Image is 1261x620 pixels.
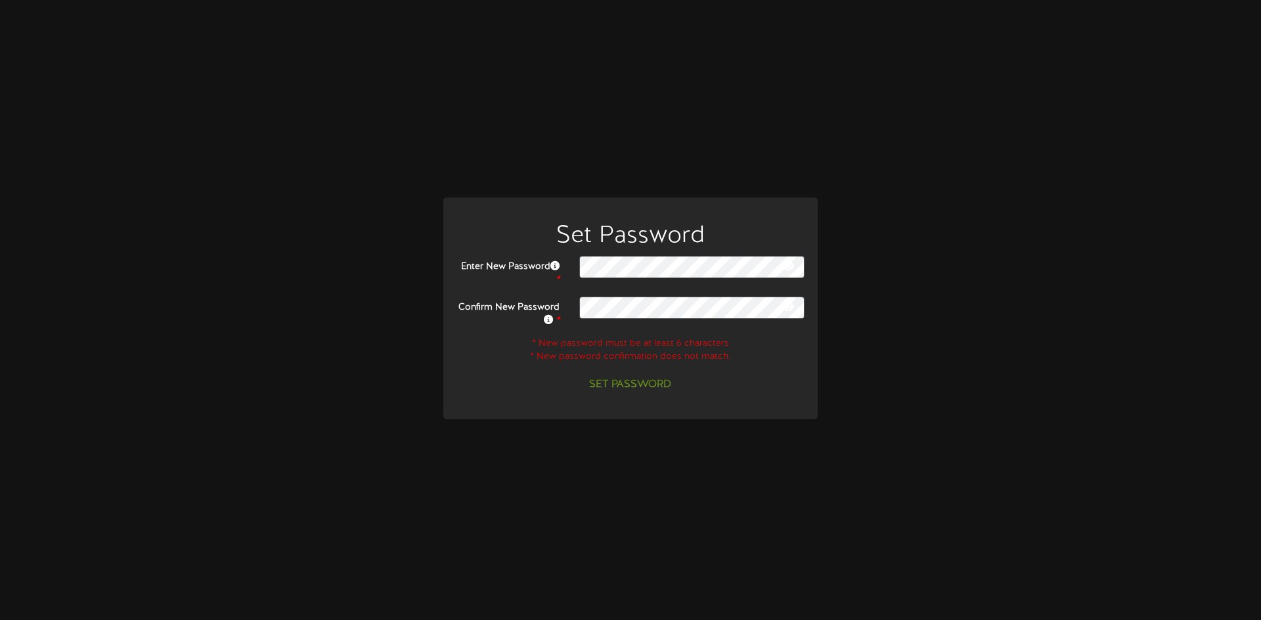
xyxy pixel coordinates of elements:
[447,297,569,327] label: Confirm New Password
[532,339,729,348] span: * New password must be at least 6 characters
[581,373,679,396] button: Set Password
[447,224,814,250] h1: Set Password
[447,256,569,287] label: Enter New Password
[530,352,731,362] span: * New password confirmation does not match.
